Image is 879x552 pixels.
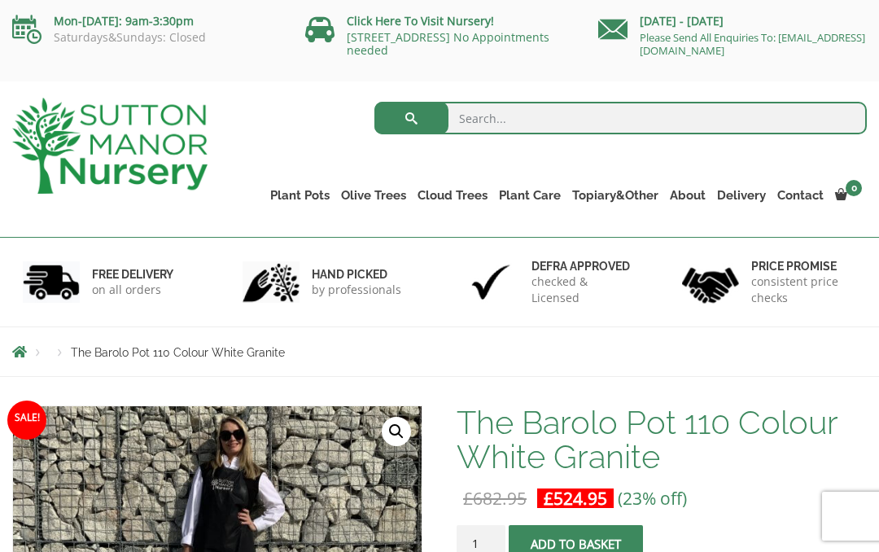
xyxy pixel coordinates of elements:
[829,184,867,207] a: 0
[243,261,300,303] img: 2.jpg
[751,274,856,306] p: consistent price checks
[71,346,285,359] span: The Barolo Pot 110 Colour White Granite
[544,487,607,510] bdi: 524.95
[566,184,664,207] a: Topiary&Other
[618,487,687,510] span: (23% off)
[12,98,208,194] img: logo
[382,417,411,446] a: View full-screen image gallery
[312,267,401,282] h6: hand picked
[772,184,829,207] a: Contact
[7,401,46,440] span: Sale!
[846,180,862,196] span: 0
[312,282,401,298] p: by professionals
[412,184,493,207] a: Cloud Trees
[463,487,473,510] span: £
[664,184,711,207] a: About
[457,405,867,474] h1: The Barolo Pot 110 Colour White Granite
[463,487,527,510] bdi: 682.95
[493,184,566,207] a: Plant Care
[531,274,636,306] p: checked & Licensed
[711,184,772,207] a: Delivery
[347,29,549,58] a: [STREET_ADDRESS] No Appointments needed
[12,31,281,44] p: Saturdays&Sundays: Closed
[462,261,519,303] img: 3.jpg
[335,184,412,207] a: Olive Trees
[265,184,335,207] a: Plant Pots
[92,282,173,298] p: on all orders
[12,11,281,31] p: Mon-[DATE]: 9am-3:30pm
[12,345,867,358] nav: Breadcrumbs
[544,487,553,510] span: £
[531,259,636,274] h6: Defra approved
[92,267,173,282] h6: FREE DELIVERY
[598,11,867,31] p: [DATE] - [DATE]
[751,259,856,274] h6: Price promise
[682,257,739,307] img: 4.jpg
[374,102,867,134] input: Search...
[640,30,865,58] a: Please Send All Enquiries To: [EMAIL_ADDRESS][DOMAIN_NAME]
[347,13,494,28] a: Click Here To Visit Nursery!
[23,261,80,303] img: 1.jpg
